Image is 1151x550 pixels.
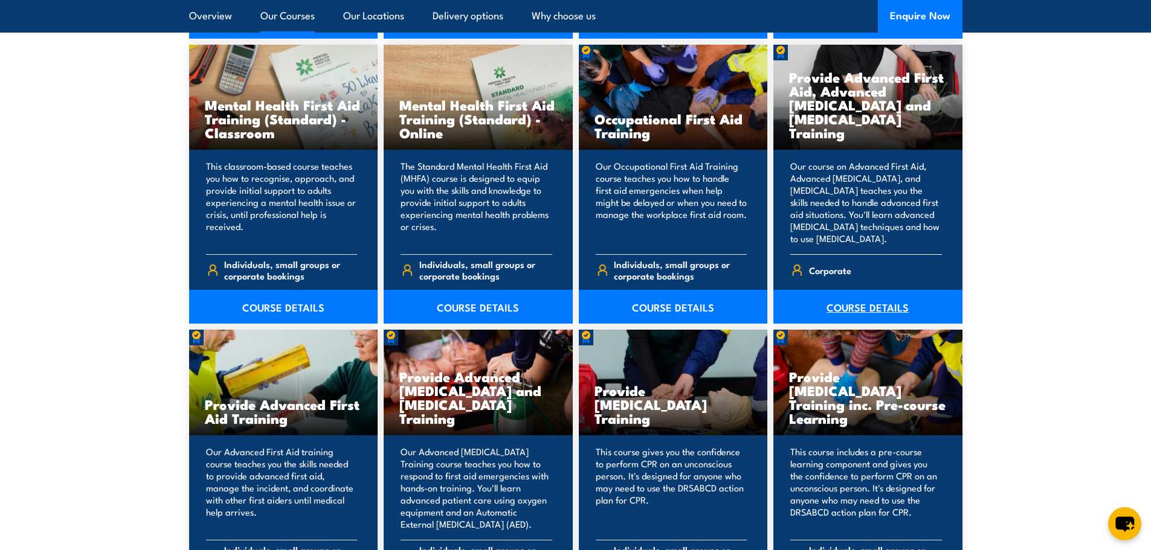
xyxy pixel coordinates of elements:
a: COURSE DETAILS [579,290,768,324]
p: Our Advanced [MEDICAL_DATA] Training course teaches you how to respond to first aid emergencies w... [401,446,552,530]
p: Our course on Advanced First Aid, Advanced [MEDICAL_DATA], and [MEDICAL_DATA] teaches you the ski... [790,160,942,245]
h3: Mental Health First Aid Training (Standard) - Classroom [205,98,363,139]
p: Our Occupational First Aid Training course teaches you how to handle first aid emergencies when h... [596,160,747,245]
h3: Provide [MEDICAL_DATA] Training [595,383,752,425]
h3: Provide Advanced [MEDICAL_DATA] and [MEDICAL_DATA] Training [399,369,557,425]
span: Corporate [809,261,851,280]
p: The Standard Mental Health First Aid (MHFA) course is designed to equip you with the skills and k... [401,160,552,245]
h3: Occupational First Aid Training [595,112,752,139]
h3: Provide Advanced First Aid Training [205,397,363,425]
span: Individuals, small groups or corporate bookings [419,258,552,281]
button: chat-button [1108,507,1141,540]
p: This course gives you the confidence to perform CPR on an unconscious person. It's designed for a... [596,446,747,530]
h3: Provide Advanced First Aid, Advanced [MEDICAL_DATA] and [MEDICAL_DATA] Training [789,70,947,139]
p: This classroom-based course teaches you how to recognise, approach, and provide initial support t... [206,160,358,245]
h3: Provide [MEDICAL_DATA] Training inc. Pre-course Learning [789,369,947,425]
a: COURSE DETAILS [189,290,378,324]
a: COURSE DETAILS [773,290,962,324]
h3: Mental Health First Aid Training (Standard) - Online [399,98,557,139]
p: This course includes a pre-course learning component and gives you the confidence to perform CPR ... [790,446,942,530]
p: Our Advanced First Aid training course teaches you the skills needed to provide advanced first ai... [206,446,358,530]
a: COURSE DETAILS [384,290,573,324]
span: Individuals, small groups or corporate bookings [614,258,747,281]
span: Individuals, small groups or corporate bookings [224,258,357,281]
